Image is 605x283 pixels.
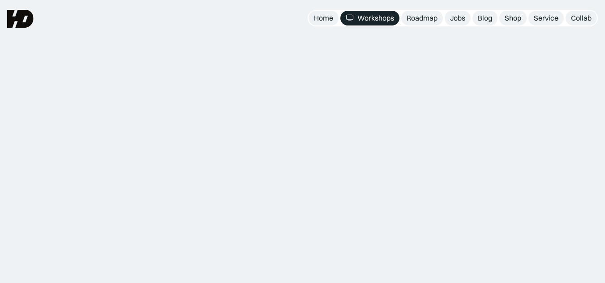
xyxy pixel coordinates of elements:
[340,11,399,25] a: Workshops
[534,13,558,23] div: Service
[566,11,597,25] a: Collab
[314,13,333,23] div: Home
[472,11,498,25] a: Blog
[309,11,339,25] a: Home
[478,13,492,23] div: Blog
[499,11,527,25] a: Shop
[571,13,592,23] div: Collab
[450,13,465,23] div: Jobs
[505,13,521,23] div: Shop
[528,11,564,25] a: Service
[357,13,394,23] div: Workshops
[407,13,438,23] div: Roadmap
[445,11,471,25] a: Jobs
[401,11,443,25] a: Roadmap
